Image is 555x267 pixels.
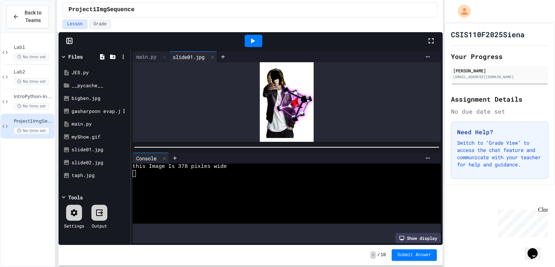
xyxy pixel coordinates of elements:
div: main.py [133,51,169,62]
div: [PERSON_NAME] [453,67,546,74]
span: Submit Answer [397,252,431,258]
span: No time set [14,127,49,134]
div: Chat with us now!Close [3,3,50,46]
div: myShow.gif [72,133,128,141]
h3: Need Help? [457,128,542,136]
div: main.py [133,53,160,60]
div: main.py [72,120,128,128]
h1: CSIS110F2025Siena [451,29,525,39]
iframe: chat widget [525,238,548,260]
iframe: chat widget [495,207,548,237]
p: Switch to "Grade View" to access the chat feature and communicate with your teacher for help and ... [457,139,542,168]
img: 9k= [260,62,314,142]
div: __pycache__ [72,82,128,89]
h2: Your Progress [451,51,548,62]
div: Console [133,153,169,164]
div: Console [133,154,160,162]
span: No time set [14,54,49,60]
h2: Assignment Details [451,94,548,104]
span: - [370,251,376,259]
div: My Account [450,3,473,20]
div: [EMAIL_ADDRESS][DOMAIN_NAME] [453,74,546,80]
span: this Image Is 378 pixles wide [133,164,227,170]
div: slide02.jpg [72,159,128,166]
span: Project1ImgSequence [69,5,134,14]
div: slide01.jpg [169,53,208,61]
div: bigben.jpg [72,95,128,102]
div: Tools [68,194,83,201]
span: Back to Teams [23,9,43,24]
div: Settings [64,223,84,229]
span: No time set [14,78,49,85]
span: Lab1 [14,44,53,51]
button: Lesson [63,20,87,29]
span: 10 [380,252,386,258]
span: IntroPython-InClass [14,94,53,100]
div: Output [92,223,107,229]
span: / [377,252,380,258]
button: Submit Answer [392,249,437,261]
button: Grade [89,20,111,29]
div: No due date set [451,107,548,116]
span: No time set [14,103,49,110]
span: Project1ImgSequence [14,118,53,124]
div: Show display [395,233,441,243]
div: Files [68,53,83,60]
div: gasharpoon evap.jpg [72,108,120,115]
button: Back to Teams [7,5,49,28]
div: JES.py [72,69,128,76]
div: taph.jpg [72,172,128,179]
span: Lab2 [14,69,53,75]
div: slide01.jpg [169,51,217,62]
div: slide01.jpg [72,146,128,153]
